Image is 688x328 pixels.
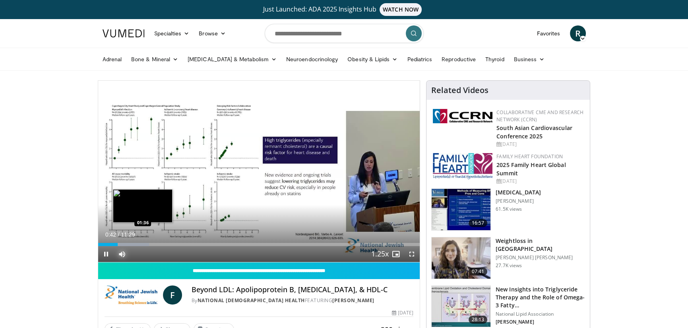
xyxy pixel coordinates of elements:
span: WATCH NOW [380,3,422,16]
h3: [MEDICAL_DATA] [496,188,541,196]
div: By FEATURING [192,297,414,304]
button: Mute [114,246,130,262]
a: Adrenal [98,51,127,67]
img: 45ea033d-f728-4586-a1ce-38957b05c09e.150x105_q85_crop-smart_upscale.jpg [432,286,490,327]
a: South Asian Cardiovascular Conference 2025 [496,124,572,140]
a: Specialties [149,25,194,41]
div: [DATE] [392,309,413,316]
span: 16:57 [469,219,488,227]
img: a92b9a22-396b-4790-a2bb-5028b5f4e720.150x105_q85_crop-smart_upscale.jpg [432,189,490,230]
a: Business [509,51,550,67]
a: R [570,25,586,41]
div: [DATE] [496,178,583,185]
h4: Beyond LDL: Apolipoprotein B, [MEDICAL_DATA], & HDL-C [192,285,414,294]
a: Neuroendocrinology [281,51,343,67]
a: Just Launched: ADA 2025 Insights HubWATCH NOW [104,3,585,16]
a: F [163,285,182,305]
p: 27.7K views [496,262,522,269]
video-js: Video Player [98,81,420,262]
a: 16:57 [MEDICAL_DATA] [PERSON_NAME] 61.5K views [431,188,585,231]
img: 96363db5-6b1b-407f-974b-715268b29f70.jpeg.150x105_q85_autocrop_double_scale_upscale_version-0.2.jpg [433,153,492,179]
button: Playback Rate [372,246,388,262]
input: Search topics, interventions [265,24,424,43]
a: Favorites [532,25,565,41]
button: Pause [98,246,114,262]
button: Fullscreen [404,246,420,262]
p: [PERSON_NAME] [496,319,585,325]
p: 61.5K views [496,206,522,212]
a: Family Heart Foundation [496,153,563,160]
img: National Jewish Health [105,285,160,305]
a: Thyroid [481,51,509,67]
span: / [118,231,120,238]
span: 28:13 [469,316,488,324]
a: National [DEMOGRAPHIC_DATA] Health [198,297,305,304]
p: [PERSON_NAME] [496,198,541,204]
a: 2025 Family Heart Global Summit [496,161,566,177]
img: a04ee3ba-8487-4636-b0fb-5e8d268f3737.png.150x105_q85_autocrop_double_scale_upscale_version-0.2.png [433,109,492,123]
button: Enable picture-in-picture mode [388,246,404,262]
a: [PERSON_NAME] [332,297,374,304]
h3: New Insights into Triglyceride Therapy and the Role of Omega-3 Fatty… [496,285,585,309]
div: [DATE] [496,141,583,148]
h3: Weightloss in [GEOGRAPHIC_DATA] [496,237,585,253]
img: image.jpeg [113,189,172,223]
img: 9983fed1-7565-45be-8934-aef1103ce6e2.150x105_q85_crop-smart_upscale.jpg [432,237,490,279]
p: National Lipid Association [496,311,585,317]
a: Bone & Mineral [126,51,183,67]
a: Browse [194,25,231,41]
div: Progress Bar [98,243,420,246]
a: Reproductive [437,51,481,67]
a: Obesity & Lipids [343,51,402,67]
a: Collaborative CME and Research Network (CCRN) [496,109,583,123]
p: [PERSON_NAME] [PERSON_NAME] [496,254,585,261]
a: [MEDICAL_DATA] & Metabolism [183,51,281,67]
span: 11:29 [121,231,135,238]
span: 07:41 [469,268,488,276]
span: 0:42 [105,231,116,238]
a: 07:41 Weightloss in [GEOGRAPHIC_DATA] [PERSON_NAME] [PERSON_NAME] 27.7K views [431,237,585,279]
a: Pediatrics [403,51,437,67]
h4: Related Videos [431,85,488,95]
img: VuMedi Logo [103,29,145,37]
